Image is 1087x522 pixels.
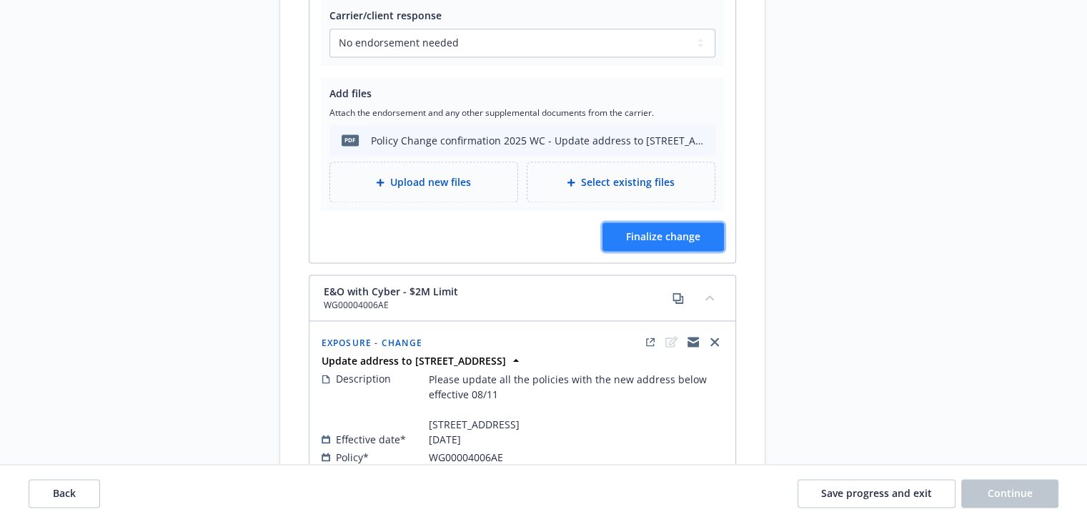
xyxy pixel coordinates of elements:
span: Back [53,486,76,500]
span: Pdf [342,134,359,145]
span: Carrier/client response [329,9,442,22]
div: Upload new files [329,162,518,202]
span: E&O with Cyber - $2M Limit [324,284,458,299]
span: Save progress and exit [821,486,932,500]
span: Select existing files [581,174,675,189]
div: Select existing files [527,162,715,202]
button: Back [29,479,100,508]
button: collapse content [698,286,721,309]
span: Finalize change [626,230,700,243]
span: WG00004006AE [324,299,458,312]
span: Policy* [336,450,369,465]
span: edit [663,333,680,350]
span: [DATE] [429,432,461,447]
div: Policy Change confirmation 2025 WC - Update address to [STREET_ADDRESS]Pdf [371,133,704,148]
span: WG00004006AE [429,450,503,465]
span: Please update all the policies with the new address below effective 08/11 [STREET_ADDRESS] [429,372,723,432]
span: Add files [329,87,372,100]
button: Save progress and exit [798,479,956,508]
span: Exposure - Change [322,337,422,349]
a: copy [670,290,687,307]
strong: Update address to [STREET_ADDRESS] [322,354,506,368]
a: close [706,333,723,350]
span: Attach the endorsement and any other supplemental documents from the carrier. [329,107,715,119]
button: Continue [961,479,1058,508]
div: E&O with Cyber - $2M LimitWG00004006AEcopycollapse content [309,275,735,321]
button: Finalize change [602,222,724,251]
span: Description [336,371,391,386]
span: Upload new files [390,174,471,189]
span: Effective date* [336,432,406,447]
span: Continue [988,486,1033,500]
a: external [642,333,659,350]
a: copyLogging [685,333,702,350]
